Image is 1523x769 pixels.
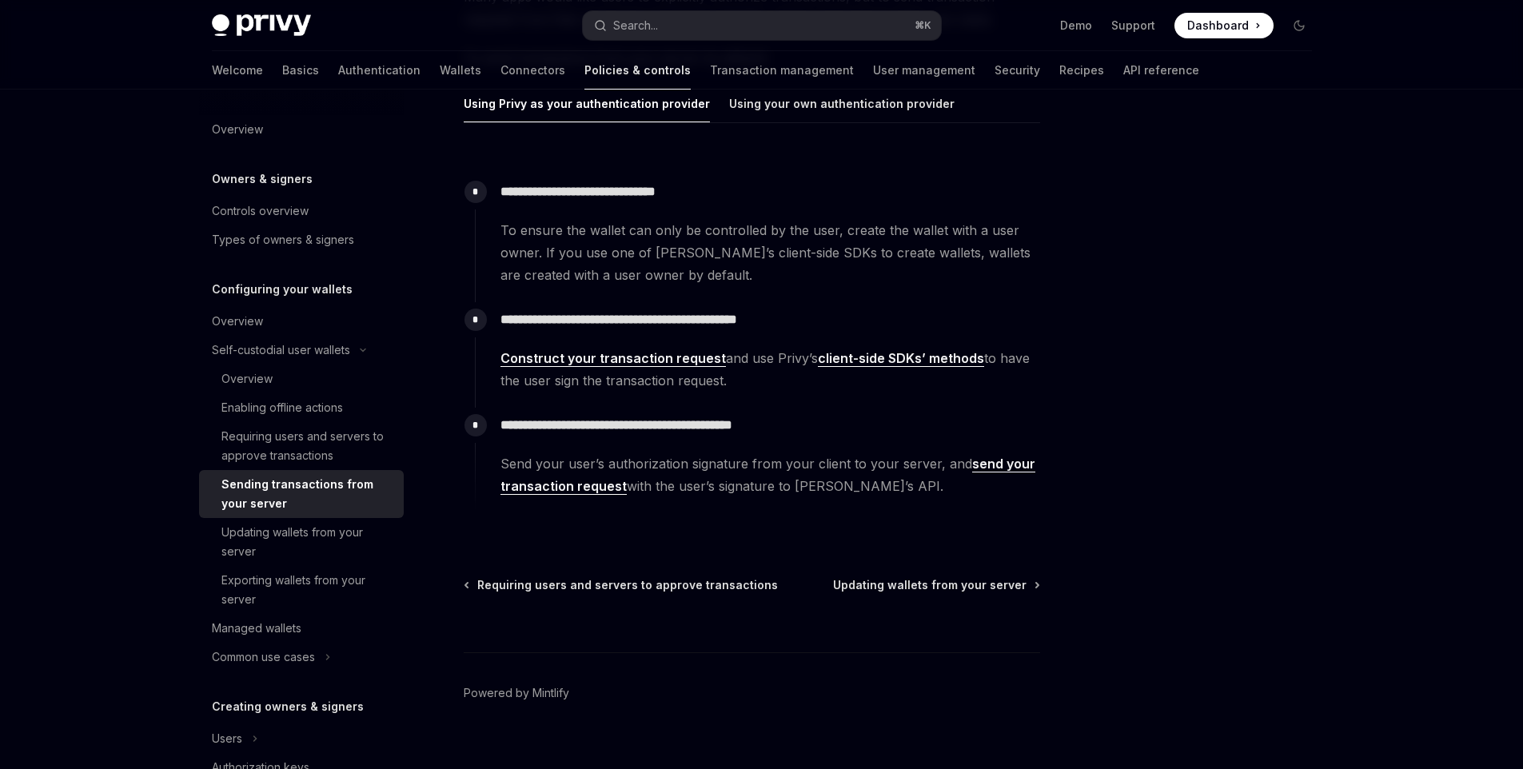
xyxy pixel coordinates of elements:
[212,280,353,299] h5: Configuring your wallets
[199,643,404,671] button: Toggle Common use cases section
[465,577,778,593] a: Requiring users and servers to approve transactions
[500,350,726,367] a: Construct your transaction request
[212,697,364,716] h5: Creating owners & signers
[199,518,404,566] a: Updating wallets from your server
[212,201,309,221] div: Controls overview
[199,225,404,254] a: Types of owners & signers
[199,724,404,753] button: Toggle Users section
[199,115,404,144] a: Overview
[212,619,301,638] div: Managed wallets
[212,230,354,249] div: Types of owners & signers
[212,120,263,139] div: Overview
[199,307,404,336] a: Overview
[464,85,710,122] div: Using Privy as your authentication provider
[729,85,955,122] div: Using your own authentication provider
[199,365,404,393] a: Overview
[199,393,404,422] a: Enabling offline actions
[710,51,854,90] a: Transaction management
[584,51,691,90] a: Policies & controls
[1174,13,1274,38] a: Dashboard
[221,523,394,561] div: Updating wallets from your server
[464,685,569,701] a: Powered by Mintlify
[199,566,404,614] a: Exporting wallets from your server
[212,51,263,90] a: Welcome
[1059,51,1104,90] a: Recipes
[199,197,404,225] a: Controls overview
[212,341,350,360] div: Self-custodial user wallets
[282,51,319,90] a: Basics
[221,369,273,388] div: Overview
[500,452,1039,497] span: Send your user’s authorization signature from your client to your server, and with the user’s sig...
[613,16,658,35] div: Search...
[199,614,404,643] a: Managed wallets
[1286,13,1312,38] button: Toggle dark mode
[583,11,941,40] button: Open search
[338,51,421,90] a: Authentication
[212,169,313,189] h5: Owners & signers
[212,14,311,37] img: dark logo
[221,427,394,465] div: Requiring users and servers to approve transactions
[1111,18,1155,34] a: Support
[833,577,1039,593] a: Updating wallets from your server
[1060,18,1092,34] a: Demo
[221,571,394,609] div: Exporting wallets from your server
[212,312,263,331] div: Overview
[500,347,1039,392] span: and use Privy’s to have the user sign the transaction request.
[833,577,1027,593] span: Updating wallets from your server
[221,475,394,513] div: Sending transactions from your server
[221,398,343,417] div: Enabling offline actions
[500,219,1039,286] span: To ensure the wallet can only be controlled by the user, create the wallet with a user owner. If ...
[818,350,984,367] a: client-side SDKs’ methods
[199,470,404,518] a: Sending transactions from your server
[199,422,404,470] a: Requiring users and servers to approve transactions
[477,577,778,593] span: Requiring users and servers to approve transactions
[1123,51,1199,90] a: API reference
[212,647,315,667] div: Common use cases
[500,51,565,90] a: Connectors
[199,336,404,365] button: Toggle Self-custodial user wallets section
[873,51,975,90] a: User management
[1187,18,1249,34] span: Dashboard
[915,19,931,32] span: ⌘ K
[212,729,242,748] div: Users
[440,51,481,90] a: Wallets
[995,51,1040,90] a: Security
